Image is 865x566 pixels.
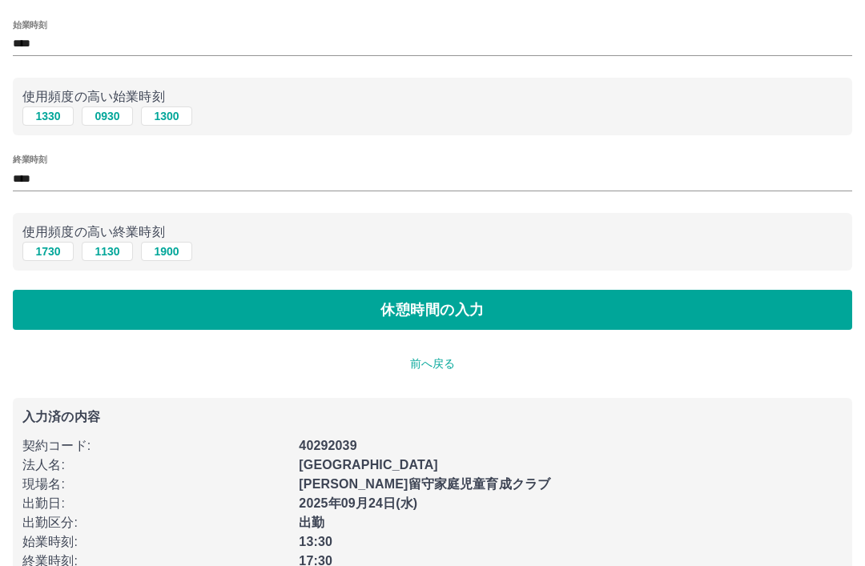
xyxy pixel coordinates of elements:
[22,456,289,475] p: 法人名 :
[299,535,332,548] b: 13:30
[22,223,843,242] p: 使用頻度の高い終業時刻
[22,411,843,423] p: 入力済の内容
[13,290,852,330] button: 休憩時間の入力
[22,494,289,513] p: 出勤日 :
[22,436,289,456] p: 契約コード :
[22,106,74,126] button: 1330
[299,496,417,510] b: 2025年09月24日(水)
[22,513,289,532] p: 出勤区分 :
[22,242,74,261] button: 1730
[141,242,192,261] button: 1900
[22,532,289,552] p: 始業時刻 :
[299,477,550,491] b: [PERSON_NAME]留守家庭児童育成クラブ
[82,106,133,126] button: 0930
[82,242,133,261] button: 1130
[13,18,46,30] label: 始業時刻
[299,458,438,472] b: [GEOGRAPHIC_DATA]
[141,106,192,126] button: 1300
[13,154,46,166] label: 終業時刻
[22,475,289,494] p: 現場名 :
[13,355,852,372] p: 前へ戻る
[22,87,843,106] p: 使用頻度の高い始業時刻
[299,516,324,529] b: 出勤
[299,439,356,452] b: 40292039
